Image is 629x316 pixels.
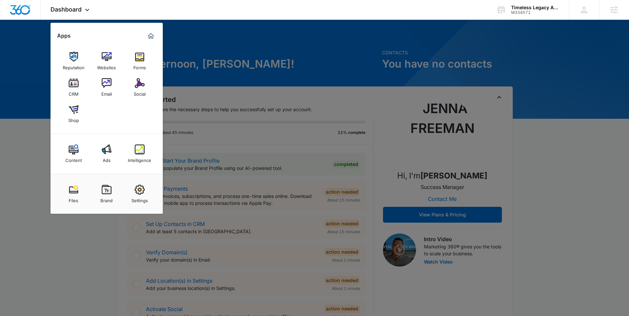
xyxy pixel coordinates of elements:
[61,75,86,100] a: CRM
[69,88,79,97] div: CRM
[103,154,111,163] div: Ads
[127,181,152,206] a: Settings
[131,195,148,203] div: Settings
[127,75,152,100] a: Social
[68,114,79,123] div: Shop
[134,88,146,97] div: Social
[127,48,152,74] a: Forms
[511,10,559,15] div: account id
[61,181,86,206] a: Files
[128,154,151,163] div: Intelligence
[97,62,116,70] div: Websites
[65,154,82,163] div: Content
[94,75,119,100] a: Email
[146,31,156,41] a: Marketing 360® Dashboard
[51,6,82,13] span: Dashboard
[133,62,146,70] div: Forms
[127,141,152,166] a: Intelligence
[61,141,86,166] a: Content
[94,181,119,206] a: Brand
[57,33,71,39] h2: Apps
[61,101,86,126] a: Shop
[69,195,78,203] div: Files
[61,48,86,74] a: Reputation
[101,88,112,97] div: Email
[63,62,85,70] div: Reputation
[100,195,113,203] div: Brand
[94,141,119,166] a: Ads
[511,5,559,10] div: account name
[94,48,119,74] a: Websites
